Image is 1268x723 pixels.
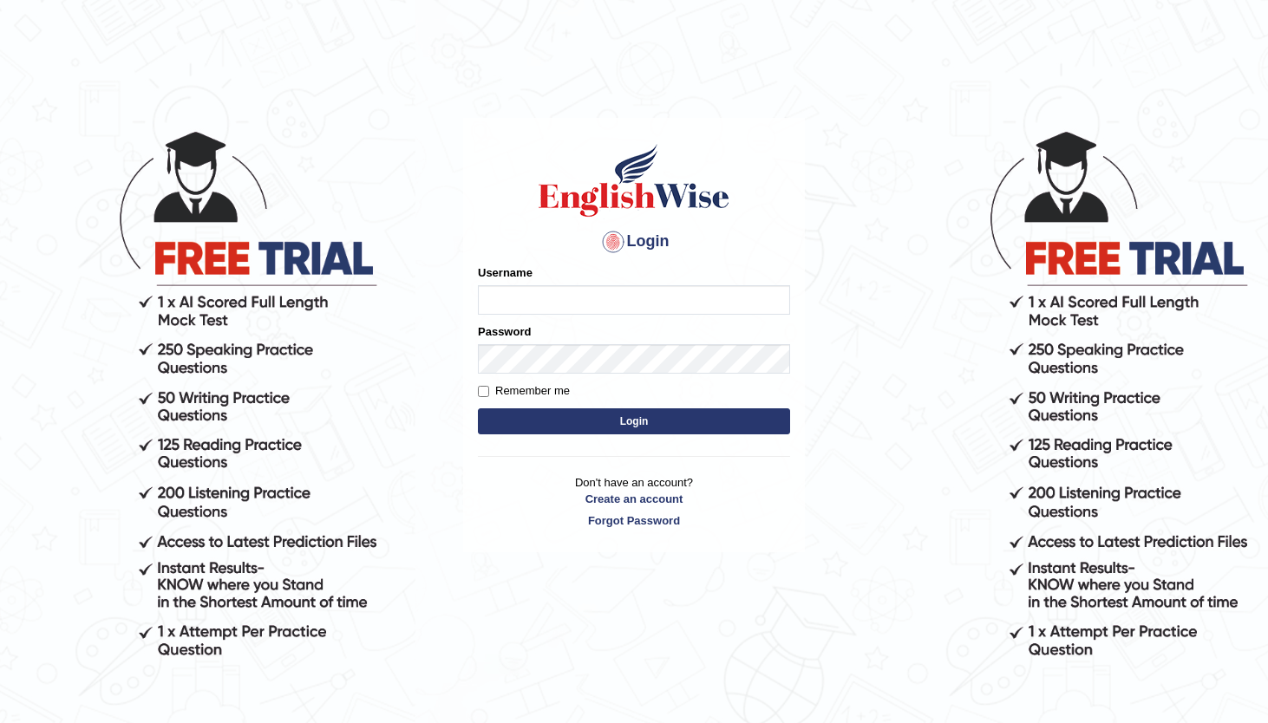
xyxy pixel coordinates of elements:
a: Forgot Password [478,512,790,529]
label: Username [478,264,533,281]
label: Password [478,323,531,340]
h4: Login [478,228,790,256]
input: Remember me [478,386,489,397]
button: Login [478,408,790,434]
label: Remember me [478,382,570,400]
p: Don't have an account? [478,474,790,528]
a: Create an account [478,491,790,507]
img: Logo of English Wise sign in for intelligent practice with AI [535,141,733,219]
